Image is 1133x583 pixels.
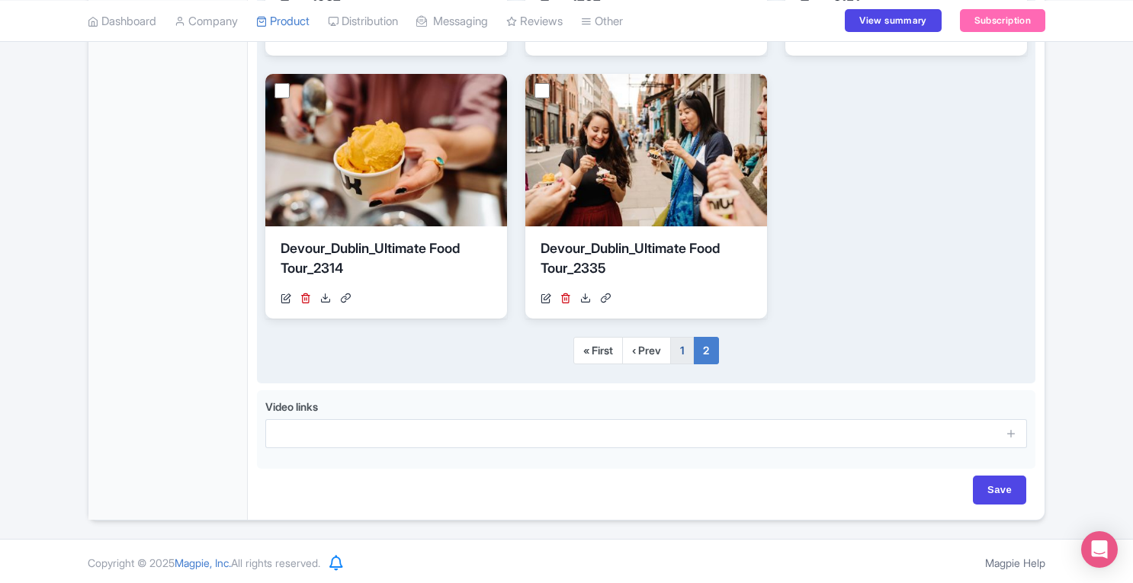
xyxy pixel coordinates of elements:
[265,400,318,413] span: Video links
[845,9,941,32] a: View summary
[622,337,671,364] a: ‹ Prev
[1081,531,1118,568] div: Open Intercom Messenger
[693,337,719,364] a: 2
[973,476,1026,505] input: Save
[573,337,623,364] a: « First
[281,239,492,284] div: Devour_Dublin_Ultimate Food Tour_2314
[175,556,231,569] span: Magpie, Inc.
[670,337,694,364] a: 1
[541,239,752,284] div: Devour_Dublin_Ultimate Food Tour_2335
[960,9,1045,32] a: Subscription
[985,556,1045,569] a: Magpie Help
[79,555,329,571] div: Copyright © 2025 All rights reserved.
